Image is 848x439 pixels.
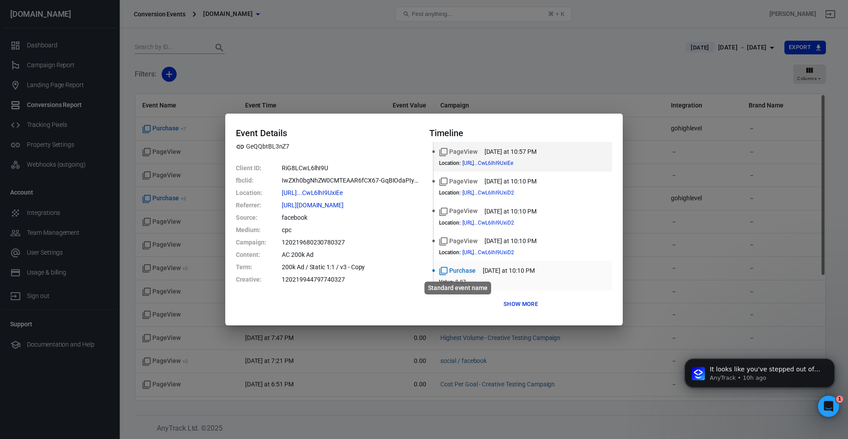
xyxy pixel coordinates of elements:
span: 1 [836,396,843,403]
dt: Campaign : [236,236,280,248]
time: 2025-09-03T22:10:05+10:00 [483,266,535,275]
dt: Term : [236,261,280,273]
dd: AC 200k Ad [282,248,419,261]
dd: https://adhdsuccesssystem.com/congratulations?_atid=GeQQbtBL3nZ7RiG8LCwL6lhI9UxiEe [282,187,419,199]
button: Show more [501,298,540,311]
span: Property [236,142,289,151]
span: Standard event name [439,266,476,275]
div: Standard event name [424,282,491,294]
dd: facebook [282,211,419,224]
span: https://adhdsuccesssystem.com/congratulations?_atid=GeQQbtBL3nZ7RiG8LCwL6lhI9UxiEe [282,190,359,196]
dt: Medium : [236,224,280,236]
span: Standard event name [439,237,477,246]
iframe: Intercom notifications message [671,340,848,415]
span: https://adhdsuccesssystem.com/congratulations?_atid=GeQQbtBL3nZ7RiG8LCwL6lhI9UxiD2 [462,190,530,195]
dd: IwZXh0bgNhZW0CMTEAAR6fCX67-GqBIOdaPIykxpg0FP2wx1OSLgAb-JYemEUtqz1Cog4wJm7XJKyVPQ_aem_fyQqRTd8xEgi... [282,174,419,187]
dt: Location : [439,160,461,166]
dt: Creative : [236,273,280,286]
span: Standard event name [439,147,477,157]
dd: 120219680230780327 [282,236,419,248]
time: 2025-09-03T22:10:48+10:00 [485,207,537,216]
dt: Location : [439,249,461,256]
span: http://m.facebook.com/ [282,202,360,208]
dt: fbclid : [236,174,280,187]
iframe: Intercom live chat [818,396,839,417]
span: https://adhdsuccesssystem.com/combined-offer?_atid=GeQQbtBL3nZ7RiG8LCwL6lhI9UxiD2 [462,220,530,225]
span: https://adhdsuccesssystem.com/congratulations?_atid=GeQQbtBL3nZ7RiG8LCwL6lhI9UxiEe [462,160,529,166]
dd: 200k Ad / Static 1:1 / v3 - Copy [282,261,419,273]
dt: Referrer : [236,199,280,211]
dd: cpc [282,224,419,236]
span: Standard event name [439,177,477,186]
dt: Location : [439,220,461,226]
span: https://adhdsuccesssystem.com/wfh-focus-kit-b?_atid=GeQQbtBL3nZ7RiG8LCwL6lhI9UxiD2 [462,250,530,255]
dt: Location : [439,190,461,196]
h4: Event Details [236,128,419,138]
dt: Source : [236,211,280,224]
dt: Location : [236,187,280,199]
time: 2025-09-03T22:10:53+10:00 [485,177,537,186]
span: Standard event name [439,206,477,216]
time: 2025-09-03T22:57:34+10:00 [485,147,537,157]
time: 2025-09-03T22:10:39+10:00 [485,237,537,246]
dt: Content : [236,248,280,261]
dd: 120219944797740327 [282,273,419,286]
h4: Timeline [429,128,612,138]
dd: http://m.facebook.com/ [282,199,419,211]
dt: Client ID : [236,162,280,174]
dd: RiG8LCwL6lhI9U [282,162,419,174]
